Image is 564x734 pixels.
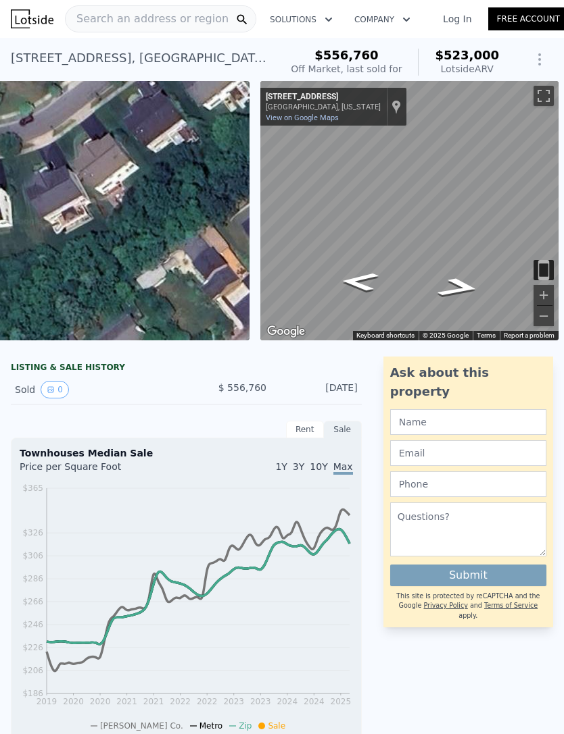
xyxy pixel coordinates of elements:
tspan: $246 [22,620,43,629]
a: Terms (opens in new tab) [477,332,496,339]
div: LISTING & SALE HISTORY [11,362,362,375]
img: Google [264,323,308,340]
div: This site is protected by reCAPTCHA and the Google and apply. [390,592,546,621]
button: Company [344,7,421,32]
span: Zip [239,721,252,731]
span: © 2025 Google [423,332,469,339]
tspan: 2020 [63,697,84,706]
button: Submit [390,565,546,586]
span: 10Y [310,461,327,472]
a: Show location on map [392,99,401,114]
div: Sold [15,381,175,398]
div: Map [260,81,559,340]
div: Rent [286,421,324,438]
tspan: $365 [22,483,43,493]
tspan: 2019 [37,697,57,706]
span: $556,760 [314,48,379,62]
div: Townhouses Median Sale [20,446,353,460]
button: Show Options [526,46,553,73]
tspan: $206 [22,666,43,675]
button: Toggle motion tracking [534,260,554,280]
path: Go Southwest, Fair Garden Ln [324,267,394,295]
tspan: $326 [22,528,43,538]
span: 1Y [275,461,287,472]
path: Go Northeast, Fair Garden Ln [419,273,498,303]
tspan: 2023 [223,697,244,706]
tspan: 2022 [197,697,218,706]
tspan: $286 [22,574,43,583]
button: Keyboard shortcuts [356,331,415,340]
a: Report a problem [504,332,555,339]
tspan: $266 [22,597,43,606]
input: Name [390,409,546,435]
button: Zoom in [534,285,554,305]
tspan: 2020 [90,697,111,706]
tspan: 2021 [143,697,164,706]
span: Sale [268,721,285,731]
div: [STREET_ADDRESS] [266,92,381,103]
input: Phone [390,471,546,497]
button: Toggle fullscreen view [534,86,554,106]
tspan: 2024 [304,697,325,706]
button: Zoom out [534,306,554,326]
span: Search an address or region [66,11,229,27]
div: [DATE] [277,381,358,398]
button: View historical data [41,381,69,398]
div: Price per Square Foot [20,460,186,481]
tspan: $226 [22,643,43,652]
tspan: 2025 [331,697,352,706]
a: View on Google Maps [266,113,339,122]
div: [GEOGRAPHIC_DATA], [US_STATE] [266,103,381,111]
span: 3Y [293,461,304,472]
a: Open this area in Google Maps (opens a new window) [264,323,308,340]
span: $ 556,760 [218,382,266,393]
tspan: 2024 [277,697,298,706]
tspan: 2021 [116,697,137,706]
button: Solutions [259,7,344,32]
span: Max [333,461,353,475]
div: Street View [260,81,559,340]
div: Sale [324,421,362,438]
span: [PERSON_NAME] Co. [100,721,183,731]
a: Log In [427,12,488,26]
a: Privacy Policy [423,602,467,609]
div: Ask about this property [390,363,546,401]
span: Metro [199,721,222,731]
div: Lotside ARV [435,62,499,76]
div: Off Market, last sold for [291,62,402,76]
tspan: 2023 [250,697,271,706]
tspan: $306 [22,551,43,560]
input: Email [390,440,546,466]
a: Terms of Service [484,602,538,609]
div: [STREET_ADDRESS] , [GEOGRAPHIC_DATA] , MD 20871 [11,49,269,68]
img: Lotside [11,9,53,28]
tspan: 2022 [170,697,191,706]
span: $523,000 [435,48,499,62]
tspan: $186 [22,689,43,698]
